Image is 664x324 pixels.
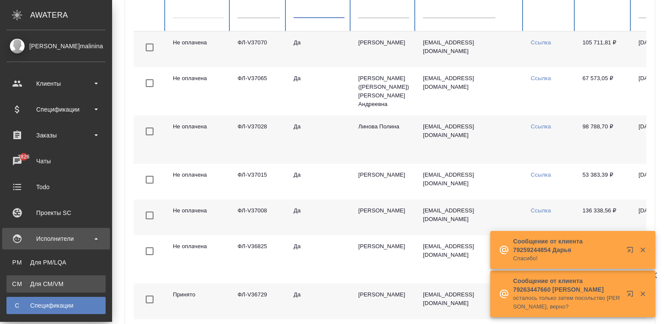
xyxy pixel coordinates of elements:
span: Toggle Row Selected [141,74,159,92]
td: [PERSON_NAME] [351,164,416,199]
td: [EMAIL_ADDRESS][DOMAIN_NAME] [416,31,524,67]
span: Toggle Row Selected [141,242,159,260]
p: Сообщение от клиента 79259244854 Дарья [513,237,621,254]
td: Принято [166,283,231,319]
div: Клиенты [6,77,106,90]
td: Не оплачена [166,115,231,164]
a: Todo [2,176,110,198]
a: ССпецификации [6,297,106,314]
td: [PERSON_NAME] [351,235,416,283]
a: 2826Чаты [2,150,110,172]
td: 98 788,70 ₽ [576,115,632,164]
span: Toggle Row Selected [141,38,159,56]
td: [PERSON_NAME] ([PERSON_NAME]) [PERSON_NAME] Андреевна [351,67,416,115]
div: Чаты [6,155,106,168]
button: Закрыть [634,246,651,254]
td: ФЛ-V37015 [231,164,287,199]
span: Toggle Row Selected [141,206,159,224]
a: Ссылка [531,123,551,130]
div: [PERSON_NAME]malinina [6,41,106,51]
a: CMДля CM/VM [6,275,106,293]
p: осталось только затем посольство [PERSON_NAME], верно? [513,294,621,311]
a: Проекты SC [2,202,110,224]
td: 67 573,05 ₽ [576,67,632,115]
div: Для PM/LQA [11,258,101,267]
td: ФЛ-V37070 [231,31,287,67]
td: Да [287,199,351,235]
td: Не оплачена [166,31,231,67]
div: Todo [6,181,106,193]
a: PMДля PM/LQA [6,254,106,271]
td: Да [287,31,351,67]
td: Да [287,164,351,199]
td: Да [287,235,351,283]
td: Линова Полина [351,115,416,164]
div: Для CM/VM [11,280,101,288]
span: Toggle Row Selected [141,290,159,308]
button: Открыть в новой вкладке [621,241,642,262]
td: Не оплачена [166,67,231,115]
td: [EMAIL_ADDRESS][DOMAIN_NAME] [416,67,524,115]
div: Спецификации [11,301,101,310]
a: Ссылка [531,39,551,46]
td: [EMAIL_ADDRESS][DOMAIN_NAME] [416,164,524,199]
td: Не оплачена [166,164,231,199]
span: 2826 [13,153,34,161]
td: [EMAIL_ADDRESS][DOMAIN_NAME] [416,283,524,319]
a: Ссылка [531,75,551,81]
td: 136 338,56 ₽ [576,199,632,235]
td: Не оплачена [166,199,231,235]
td: Да [287,67,351,115]
a: Ссылка [531,171,551,178]
p: Сообщение от клиента 79263447660 [PERSON_NAME] [513,277,621,294]
a: Ссылка [531,207,551,214]
span: Toggle Row Selected [141,122,159,140]
td: [PERSON_NAME] [351,283,416,319]
div: Заказы [6,129,106,142]
div: Проекты SC [6,206,106,219]
td: Да [287,283,351,319]
td: 105 711,81 ₽ [576,31,632,67]
div: AWATERA [30,6,112,24]
div: Исполнители [6,232,106,245]
td: ФЛ-V36825 [231,235,287,283]
td: [EMAIL_ADDRESS][DOMAIN_NAME] [416,115,524,164]
button: Закрыть [634,290,651,298]
td: 53 383,39 ₽ [576,164,632,199]
td: ФЛ-V37065 [231,67,287,115]
td: ФЛ-V36729 [231,283,287,319]
p: Спасибо! [513,254,621,263]
td: [EMAIL_ADDRESS][DOMAIN_NAME] [416,199,524,235]
td: Да [287,115,351,164]
button: Открыть в новой вкладке [621,285,642,306]
td: [PERSON_NAME] [351,31,416,67]
td: [EMAIL_ADDRESS][DOMAIN_NAME] [416,235,524,283]
td: Не оплачена [166,235,231,283]
span: Toggle Row Selected [141,171,159,189]
div: Спецификации [6,103,106,116]
td: ФЛ-V37028 [231,115,287,164]
td: [PERSON_NAME] [351,199,416,235]
td: ФЛ-V37008 [231,199,287,235]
